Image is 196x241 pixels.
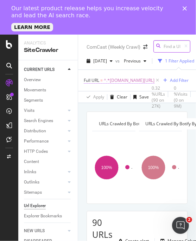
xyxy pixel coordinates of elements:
[93,58,107,64] span: 2025 Aug. 16th
[117,94,127,100] div: Clear
[24,97,73,104] a: Segments
[24,148,66,155] a: HTTP Codes
[24,179,39,186] div: Outlinks
[99,121,170,127] span: URLs Crawled By Botify By pagetype
[24,202,46,210] div: Url Explorer
[131,91,149,103] button: Save
[97,118,180,129] h4: URLs Crawled By Botify By pagetype
[24,168,36,176] div: Inlinks
[24,212,73,220] a: Explorer Bookmarks
[24,138,49,145] div: Performance
[121,55,149,67] button: Previous
[153,40,190,53] input: Find a URL
[24,86,73,94] a: Movements
[24,76,73,84] a: Overview
[24,107,34,114] div: Visits
[160,76,189,85] button: Add Filter
[24,117,53,125] div: Search Engines
[24,46,72,54] div: SiteCrawler
[100,77,103,83] span: =
[115,58,121,64] span: vs
[24,76,41,84] div: Overview
[11,5,173,19] div: Our latest product release helps you increase velocity and lead the AI search race.
[24,40,72,46] div: Analytics
[24,66,55,73] div: CURRENT URLS
[24,179,66,186] a: Outlinks
[24,148,48,155] div: HTTP Codes
[24,189,66,196] a: Sitemaps
[24,127,46,135] div: Distribution
[139,94,149,100] div: Save
[178,165,179,170] text: .
[139,137,182,198] svg: A chart.
[107,91,127,103] button: Clear
[92,137,135,198] svg: A chart.
[24,97,43,104] div: Segments
[121,58,141,64] span: Previous
[84,91,104,103] button: Apply
[148,165,159,170] text: 100%
[24,66,66,73] a: CURRENT URLS
[172,217,189,234] iframe: Intercom live chat
[101,165,112,170] text: 100%
[24,158,73,165] a: Content
[24,158,39,165] div: Content
[143,44,147,49] div: arrow-right-arrow-left
[11,23,53,31] a: LEARN MORE
[24,127,66,135] a: Distribution
[131,165,132,170] text: .
[183,6,190,11] div: Close
[87,43,140,50] div: ComCast (Weekly Crawl)
[24,168,66,176] a: Inlinks
[84,77,99,83] span: Full URL
[24,107,66,114] a: Visits
[174,85,188,109] div: 0 % Visits ( 0 on 9M )
[24,117,66,125] a: Search Engines
[24,227,45,235] div: NEW URLS
[93,94,104,100] div: Apply
[24,227,66,235] a: NEW URLS
[24,86,46,94] div: Movements
[165,58,194,64] div: 1 Filter Applied
[152,85,165,109] div: 0.32 % URLs ( 90 on 27K )
[24,212,62,220] div: Explorer Bookmarks
[24,189,42,196] div: Sitemaps
[104,76,154,85] span: ^.*[DOMAIN_NAME][URL]
[24,138,66,145] a: Performance
[24,202,73,210] a: Url Explorer
[170,77,189,83] div: Add Filter
[186,217,192,223] span: 2
[84,55,115,67] button: [DATE]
